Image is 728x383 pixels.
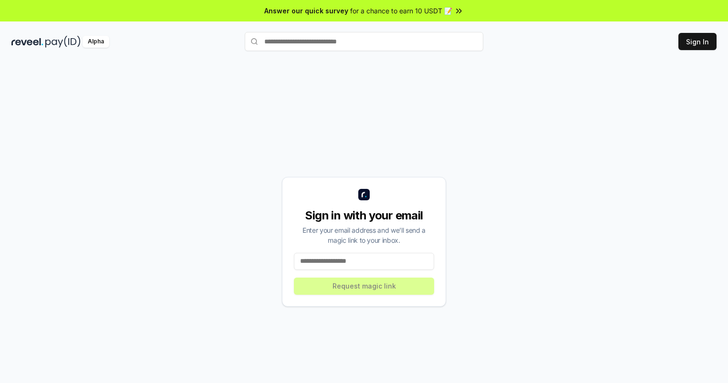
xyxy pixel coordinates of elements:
button: Sign In [678,33,717,50]
img: pay_id [45,36,81,48]
div: Enter your email address and we’ll send a magic link to your inbox. [294,225,434,245]
div: Sign in with your email [294,208,434,223]
div: Alpha [83,36,109,48]
span: Answer our quick survey [264,6,348,16]
span: for a chance to earn 10 USDT 📝 [350,6,452,16]
img: reveel_dark [11,36,43,48]
img: logo_small [358,189,370,200]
